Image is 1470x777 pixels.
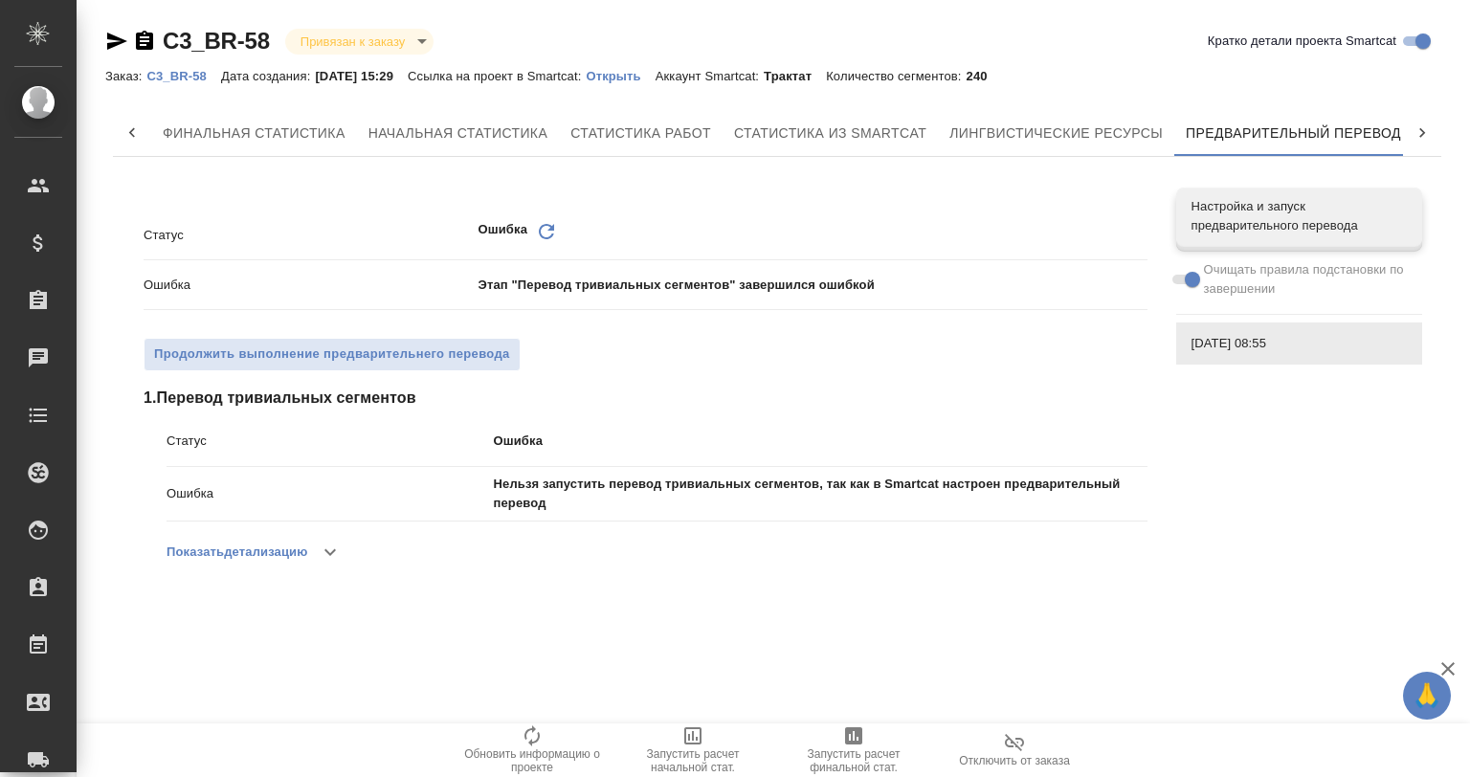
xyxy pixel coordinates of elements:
[967,69,1002,83] p: 240
[295,33,411,50] button: Привязан к заказу
[826,69,966,83] p: Количество сегментов:
[154,344,510,366] span: Продолжить выполнение предварительнего перевода
[764,69,826,83] p: Трактат
[146,69,221,83] p: C3_BR-58
[1176,188,1422,245] div: Настройка и запуск предварительного перевода
[167,484,494,503] p: Ошибка
[105,30,128,53] button: Скопировать ссылку для ЯМессенджера
[570,122,711,145] span: Статистика работ
[479,276,1147,295] p: Этап "Перевод тривиальных сегментов" завершился ошибкой
[949,122,1163,145] span: Лингвистические ресурсы
[1186,122,1401,145] span: Предварительный перевод
[586,67,655,83] a: Открыть
[144,276,479,295] p: Ошибка
[1192,197,1407,235] span: Настройка и запуск предварительного перевода
[494,432,1147,451] p: Ошибка
[1208,32,1396,51] span: Кратко детали проекта Smartcat
[167,432,494,451] p: Статус
[1411,676,1443,716] span: 🙏
[133,30,156,53] button: Скопировать ссылку
[494,475,1147,513] p: Нельзя запустить перевод тривиальных сегментов, так как в Smartcat настроен предварительный перевод
[163,122,345,145] span: Финальная статистика
[1403,672,1451,720] button: 🙏
[167,529,307,575] button: Показатьдетализацию
[479,220,528,250] p: Ошибка
[315,69,408,83] p: [DATE] 15:29
[1204,260,1408,299] span: Очищать правила подстановки по завершении
[1192,334,1407,353] span: [DATE] 08:55
[1176,322,1422,365] div: [DATE] 08:55
[285,29,434,55] div: Привязан к заказу
[144,387,1147,410] span: 1 . Перевод тривиальных сегментов
[146,67,221,83] a: C3_BR-58
[221,69,315,83] p: Дата создания:
[656,69,764,83] p: Аккаунт Smartcat:
[105,69,146,83] p: Заказ:
[408,69,586,83] p: Ссылка на проект в Smartcat:
[144,226,479,245] p: Статус
[368,122,548,145] span: Начальная статистика
[163,28,270,54] a: C3_BR-58
[734,122,926,145] span: Статистика из Smartcat
[586,69,655,83] p: Открыть
[144,338,521,371] button: Продолжить выполнение предварительнего перевода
